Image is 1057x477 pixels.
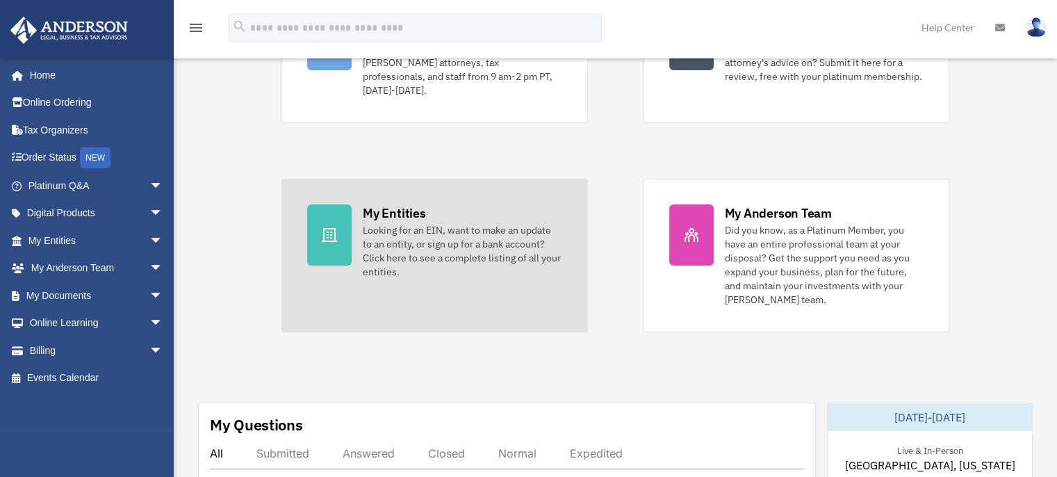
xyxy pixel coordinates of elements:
a: Tax Organizers [10,116,184,144]
div: Looking for an EIN, want to make an update to an entity, or sign up for a bank account? Click her... [363,223,562,279]
img: User Pic [1026,17,1047,38]
i: search [232,19,247,34]
i: menu [188,19,204,36]
a: Order StatusNEW [10,144,184,172]
a: My Anderson Teamarrow_drop_down [10,254,184,282]
a: Platinum Q&Aarrow_drop_down [10,172,184,200]
a: My Entitiesarrow_drop_down [10,227,184,254]
span: arrow_drop_down [149,309,177,338]
a: Online Ordering [10,89,184,117]
div: My Anderson Team [725,204,832,222]
div: NEW [80,147,110,168]
div: All [210,446,223,460]
a: Online Learningarrow_drop_down [10,309,184,337]
a: Digital Productsarrow_drop_down [10,200,184,227]
img: Anderson Advisors Platinum Portal [6,17,132,44]
span: arrow_drop_down [149,172,177,200]
span: arrow_drop_down [149,200,177,228]
span: arrow_drop_down [149,282,177,310]
div: Closed [428,446,465,460]
a: Events Calendar [10,364,184,392]
div: Did you know, as a Platinum Member, you have an entire professional team at your disposal? Get th... [725,223,924,307]
div: My Questions [210,414,303,435]
span: arrow_drop_down [149,337,177,365]
div: Live & In-Person [885,442,974,457]
div: Further your learning and get your questions answered real-time with direct access to [PERSON_NAM... [363,28,562,97]
div: Submitted [256,446,309,460]
span: arrow_drop_down [149,254,177,283]
a: Billingarrow_drop_down [10,337,184,364]
span: [GEOGRAPHIC_DATA], [US_STATE] [844,457,1015,474]
a: Home [10,61,177,89]
a: My Entities Looking for an EIN, want to make an update to an entity, or sign up for a bank accoun... [281,179,587,332]
div: [DATE]-[DATE] [828,403,1032,431]
a: My Anderson Team Did you know, as a Platinum Member, you have an entire professional team at your... [644,179,949,332]
span: arrow_drop_down [149,227,177,255]
div: Expedited [570,446,623,460]
a: My Documentsarrow_drop_down [10,282,184,309]
a: menu [188,24,204,36]
div: My Entities [363,204,425,222]
div: Normal [498,446,536,460]
div: Answered [343,446,395,460]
